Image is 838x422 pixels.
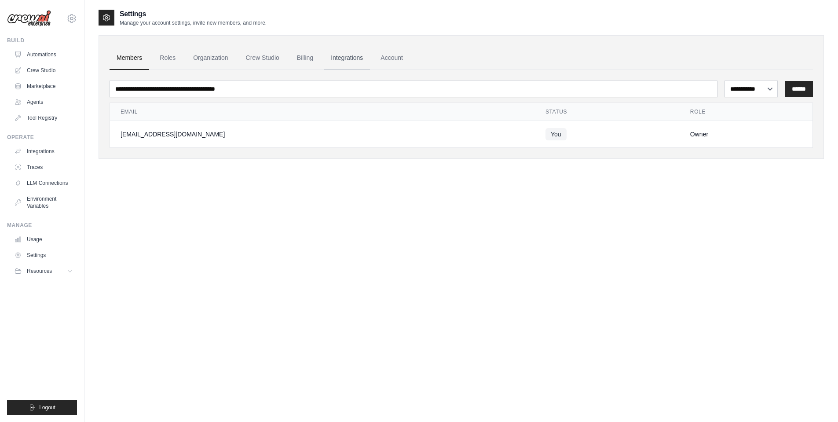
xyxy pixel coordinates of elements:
a: Account [373,46,410,70]
span: Resources [27,268,52,275]
a: Integrations [11,144,77,158]
div: Manage [7,222,77,229]
a: Environment Variables [11,192,77,213]
p: Manage your account settings, invite new members, and more. [120,19,267,26]
div: Build [7,37,77,44]
h2: Settings [120,9,267,19]
div: [EMAIL_ADDRESS][DOMAIN_NAME] [121,130,524,139]
th: Status [535,103,680,121]
th: Email [110,103,535,121]
a: Agents [11,95,77,109]
img: Logo [7,10,51,27]
a: Settings [11,248,77,262]
a: Roles [153,46,183,70]
a: Integrations [324,46,370,70]
a: Organization [186,46,235,70]
a: Usage [11,232,77,246]
a: Traces [11,160,77,174]
div: Operate [7,134,77,141]
th: Role [680,103,812,121]
span: You [545,128,567,140]
span: Logout [39,404,55,411]
a: Tool Registry [11,111,77,125]
a: Automations [11,48,77,62]
a: Members [110,46,149,70]
div: Owner [690,130,802,139]
a: LLM Connections [11,176,77,190]
a: Crew Studio [239,46,286,70]
button: Logout [7,400,77,415]
a: Marketplace [11,79,77,93]
button: Resources [11,264,77,278]
a: Crew Studio [11,63,77,77]
a: Billing [290,46,320,70]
